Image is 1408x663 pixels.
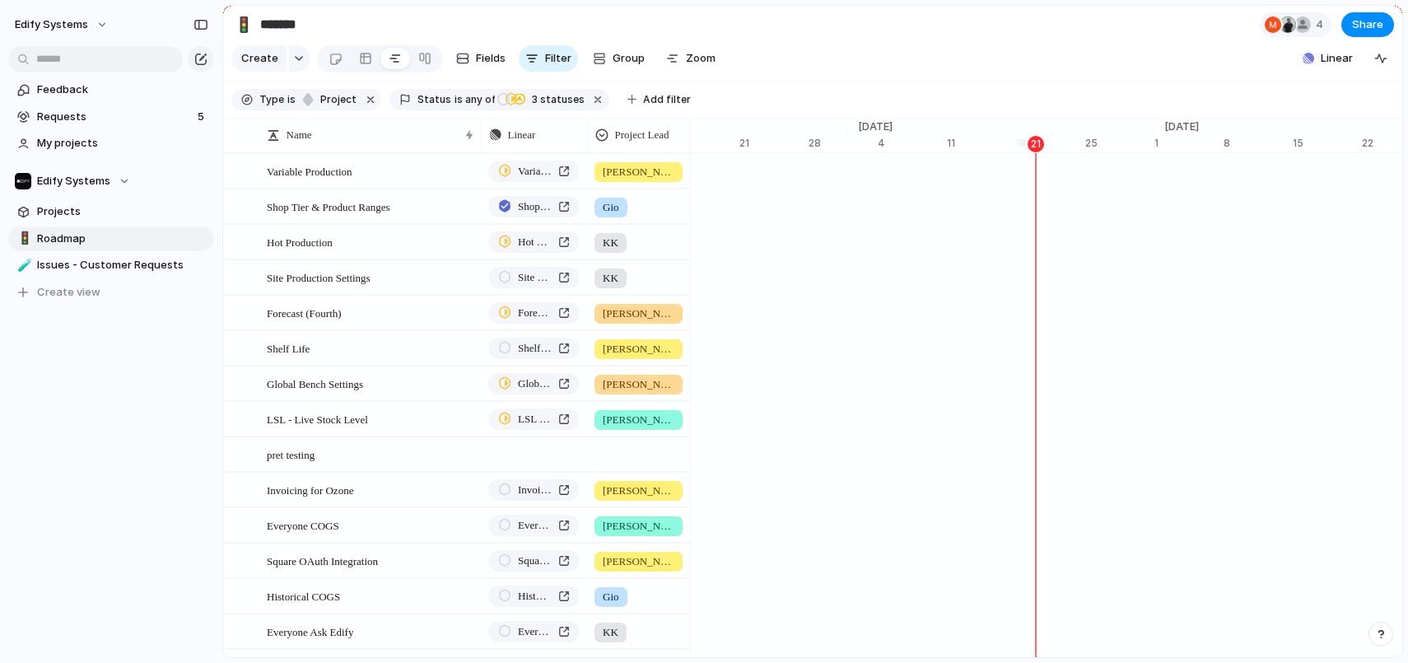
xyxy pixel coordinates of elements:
[15,231,31,247] button: 🚦
[488,479,580,501] a: Invoicing (Ozone Back to Normal)
[231,12,257,38] button: 🚦
[8,131,214,156] a: My projects
[37,203,208,220] span: Projects
[518,269,552,286] span: Site Production Settings
[37,284,100,301] span: Create view
[15,16,88,33] span: Edify Systems
[603,376,674,393] span: [PERSON_NAME]
[267,516,339,535] span: Everyone COGS
[518,198,552,215] span: Shop Tier & Product Ranges
[17,256,29,275] div: 🧪
[284,91,299,109] button: is
[1293,136,1362,151] div: 15
[451,91,498,109] button: isany of
[8,199,214,224] a: Projects
[488,515,580,536] a: Everyone COGS
[739,136,809,151] div: 21
[8,226,214,251] a: 🚦Roadmap
[1224,136,1293,151] div: 8
[37,231,208,247] span: Roadmap
[455,92,463,107] span: is
[613,50,645,67] span: Group
[603,235,618,251] span: KK
[660,45,722,72] button: Zoom
[37,109,193,125] span: Requests
[518,163,552,180] span: Variable Production
[7,12,117,38] button: Edify Systems
[8,77,214,102] a: Feedback
[1154,136,1224,151] div: 1
[1028,136,1044,152] div: 21
[603,553,674,570] span: [PERSON_NAME]
[488,302,580,324] a: Forecast (Fourth)
[297,91,360,109] button: project
[527,93,540,105] span: 3
[603,624,618,641] span: KK
[235,13,253,35] div: 🚦
[488,196,580,217] a: Shop Tier & Product Ranges
[8,105,214,129] a: Requests5
[1352,16,1383,33] span: Share
[603,199,619,216] span: Gio
[488,231,580,253] a: Hot Production
[267,551,378,570] span: Square OAuth Integration
[643,92,691,107] span: Add filter
[488,161,580,182] a: Variable Production
[267,445,315,464] span: pret testing
[809,136,848,151] div: 28
[267,622,353,641] span: Everyone Ask Edify
[670,136,739,151] div: 14
[267,232,333,251] span: Hot Production
[518,588,552,605] span: Historical COGS
[497,91,588,109] button: 3 statuses
[1154,119,1209,135] span: [DATE]
[488,621,580,642] a: Everyone Ask Edify
[417,92,451,107] span: Status
[267,586,340,605] span: Historical COGS
[686,50,716,67] span: Zoom
[231,45,287,72] button: Create
[241,50,278,67] span: Create
[527,92,585,107] span: statuses
[518,376,552,392] span: Global Bench Settings
[267,197,390,216] span: Shop Tier & Product Ranges
[1296,46,1359,71] button: Linear
[267,303,342,322] span: Forecast (Fourth)
[1085,136,1154,151] div: 25
[518,411,552,427] span: LSL - Live Stock Level
[603,341,674,357] span: [PERSON_NAME]
[1341,12,1394,37] button: Share
[488,373,580,395] a: Global Bench Settings
[37,135,208,152] span: My projects
[267,409,368,428] span: LSL - Live Stock Level
[267,339,310,357] span: Shelf Life
[518,553,552,569] span: Square OAuth Integration
[259,92,284,107] span: Type
[1321,50,1353,67] span: Linear
[267,374,363,393] span: Global Bench Settings
[267,268,371,287] span: Site Production Settings
[603,306,674,322] span: [PERSON_NAME]
[476,50,506,67] span: Fields
[488,267,580,288] a: Site Production Settings
[17,229,29,248] div: 🚦
[545,50,571,67] span: Filter
[518,340,552,357] span: Shelf Life
[8,169,214,194] button: Edify Systems
[947,136,1016,151] div: 11
[463,92,495,107] span: any of
[518,482,552,498] span: Invoicing (Ozone Back to Normal)
[518,234,552,250] span: Hot Production
[198,109,207,125] span: 5
[848,119,902,135] span: [DATE]
[315,92,357,107] span: project
[8,280,214,305] button: Create view
[488,550,580,572] a: Square OAuth Integration
[450,45,512,72] button: Fields
[267,161,352,180] span: Variable Production
[267,480,353,499] span: Invoicing for Ozone
[8,253,214,278] a: 🧪Issues - Customer Requests
[287,92,296,107] span: is
[1316,16,1328,33] span: 4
